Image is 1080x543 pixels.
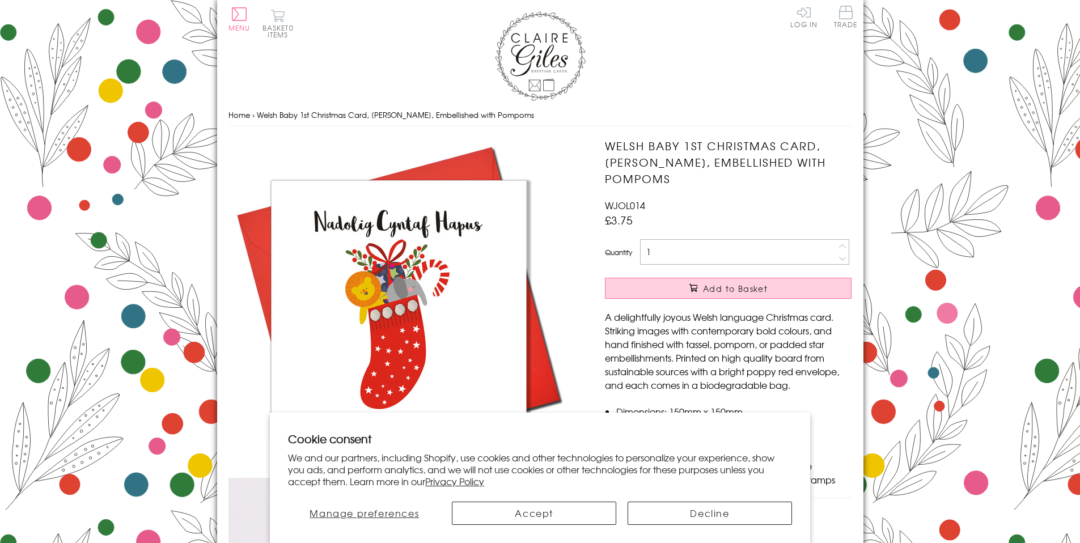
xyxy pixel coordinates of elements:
button: Basket0 items [262,9,294,38]
span: Add to Basket [703,283,768,294]
p: We and our partners, including Shopify, use cookies and other technologies to personalize your ex... [288,452,792,487]
button: Add to Basket [605,278,852,299]
label: Quantity [605,247,632,257]
span: Manage preferences [310,506,419,520]
img: Welsh Baby 1st Christmas Card, Nadolig Llawen, Embellished with Pompoms [228,138,569,478]
p: A delightfully joyous Welsh language Christmas card. Striking images with contemporary bold colou... [605,310,852,392]
span: › [252,109,255,120]
a: Log In [790,6,818,28]
button: Decline [628,502,792,525]
span: WJOL014 [605,198,645,212]
h2: Cookie consent [288,431,792,447]
span: £3.75 [605,212,633,228]
button: Manage preferences [288,502,441,525]
h1: Welsh Baby 1st Christmas Card, [PERSON_NAME], Embellished with Pompoms [605,138,852,186]
button: Accept [452,502,616,525]
nav: breadcrumbs [228,104,852,127]
span: Menu [228,23,251,33]
span: 0 items [268,23,294,40]
li: Dimensions: 150mm x 150mm [616,405,852,418]
span: Welsh Baby 1st Christmas Card, [PERSON_NAME], Embellished with Pompoms [257,109,534,120]
button: Menu [228,7,251,31]
a: Privacy Policy [425,474,484,488]
a: Home [228,109,250,120]
span: Trade [834,6,858,28]
img: Claire Giles Greetings Cards [495,11,586,101]
a: Trade [834,6,858,30]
